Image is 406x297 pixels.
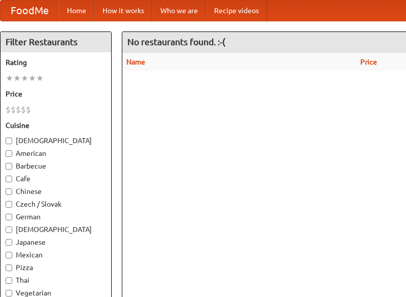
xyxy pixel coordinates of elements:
a: How it works [94,1,152,21]
input: Cafe [6,176,12,182]
a: FoodMe [1,1,59,21]
li: $ [26,104,31,115]
li: ★ [6,73,13,84]
label: German [6,212,106,222]
input: American [6,150,12,157]
label: Pizza [6,262,106,273]
li: $ [6,104,11,115]
input: Barbecue [6,163,12,170]
h5: Rating [6,57,106,68]
label: Cafe [6,174,106,184]
label: Chinese [6,186,106,196]
li: ★ [21,73,28,84]
a: Who we are [152,1,206,21]
li: $ [21,104,26,115]
input: [DEMOGRAPHIC_DATA] [6,226,12,233]
li: $ [16,104,21,115]
input: Thai [6,277,12,284]
h5: Cuisine [6,120,106,130]
a: Home [59,1,94,21]
label: [DEMOGRAPHIC_DATA] [6,136,106,146]
li: ★ [13,73,21,84]
input: Mexican [6,252,12,258]
label: Czech / Slovak [6,199,106,209]
ng-pluralize: No restaurants found. :-( [127,37,225,47]
a: Price [360,58,377,66]
label: [DEMOGRAPHIC_DATA] [6,224,106,235]
a: Name [126,58,145,66]
label: Mexican [6,250,106,260]
input: Chinese [6,188,12,195]
h5: Price [6,89,106,99]
li: ★ [36,73,44,84]
input: German [6,214,12,220]
label: Thai [6,275,106,285]
input: [DEMOGRAPHIC_DATA] [6,138,12,144]
a: Recipe videos [206,1,267,21]
label: Japanese [6,237,106,247]
h4: Filter Restaurants [1,32,111,52]
input: Japanese [6,239,12,246]
li: ★ [28,73,36,84]
label: American [6,148,106,158]
input: Vegetarian [6,290,12,296]
li: $ [11,104,16,115]
input: Pizza [6,265,12,271]
input: Czech / Slovak [6,201,12,208]
label: Barbecue [6,161,106,171]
